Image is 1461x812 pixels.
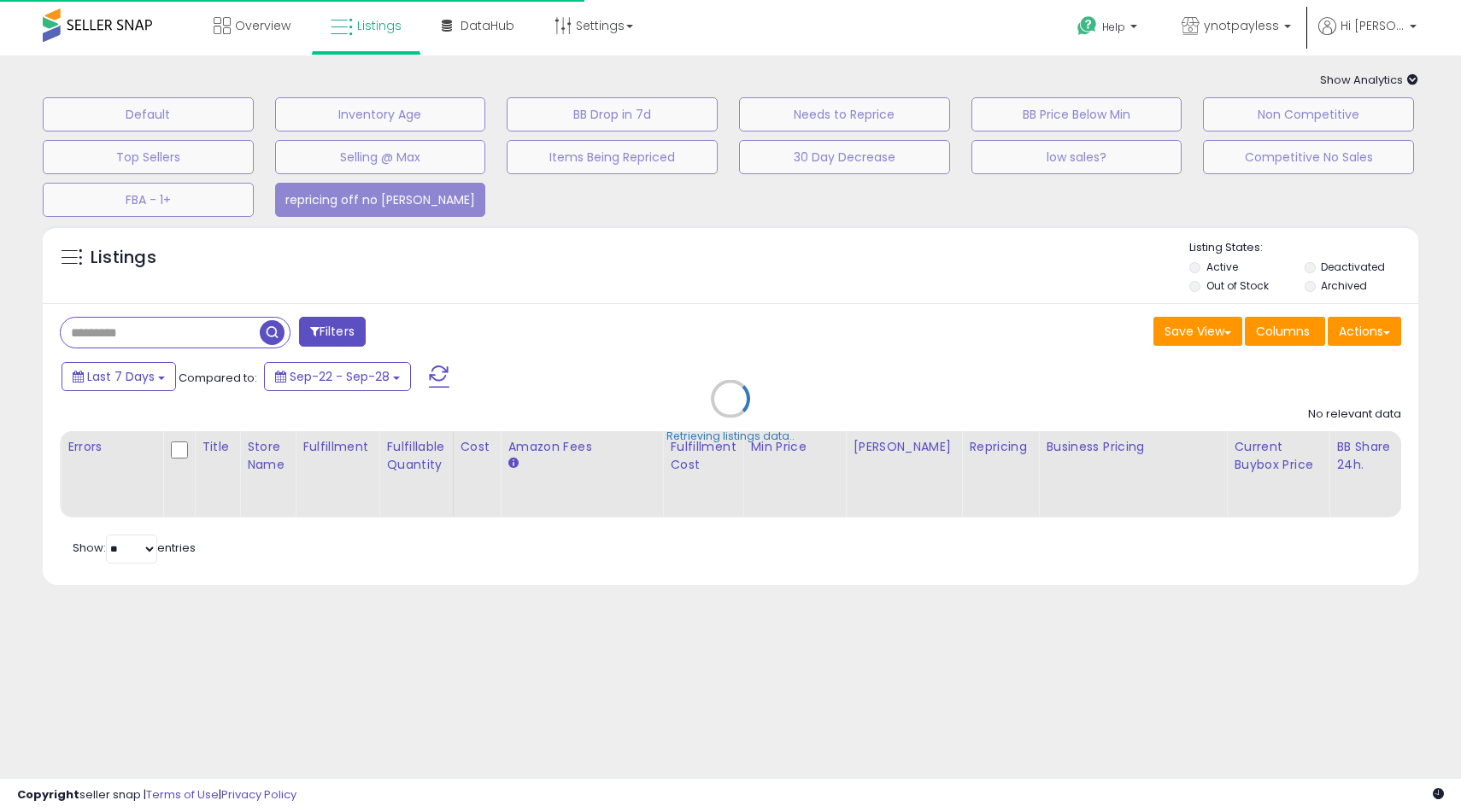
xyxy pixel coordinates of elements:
[1102,20,1125,34] span: Help
[275,140,486,174] button: Selling @ Max
[507,97,718,131] button: BB Drop in 7d
[739,97,950,131] button: Needs to Reprice
[461,17,514,34] span: DataHub
[666,429,795,444] div: Retrieving listings data..
[1064,3,1154,55] a: Help
[1203,97,1414,131] button: Non Competitive
[1318,17,1417,55] a: Hi [PERSON_NAME]
[1077,15,1098,37] i: Get Help
[43,97,254,131] button: Default
[1204,17,1279,34] span: ynotpayless
[1341,17,1405,34] span: Hi [PERSON_NAME]
[971,97,1182,131] button: BB Price Below Min
[275,97,486,131] button: Inventory Age
[43,183,254,217] button: FBA - 1+
[507,140,718,174] button: Items Being Repriced
[43,140,254,174] button: Top Sellers
[1320,72,1418,88] span: Show Analytics
[275,183,486,217] button: repricing off no [PERSON_NAME]
[971,140,1182,174] button: low sales?
[739,140,950,174] button: 30 Day Decrease
[357,17,402,34] span: Listings
[235,17,290,34] span: Overview
[1203,140,1414,174] button: Competitive No Sales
